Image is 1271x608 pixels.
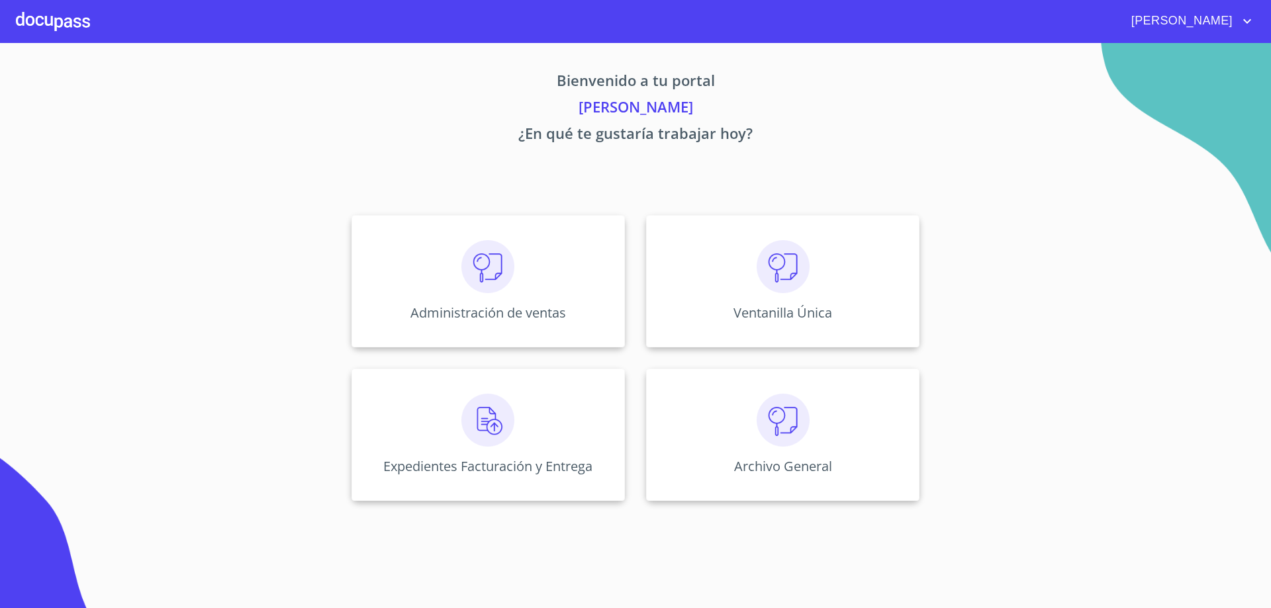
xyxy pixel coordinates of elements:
p: [PERSON_NAME] [228,96,1043,122]
p: Administración de ventas [410,304,566,322]
button: account of current user [1121,11,1255,32]
img: consulta.png [757,240,810,293]
p: Ventanilla Única [733,304,832,322]
p: Archivo General [734,457,832,475]
p: ¿En qué te gustaría trabajar hoy? [228,122,1043,149]
img: consulta.png [757,394,810,447]
p: Expedientes Facturación y Entrega [383,457,592,475]
span: [PERSON_NAME] [1121,11,1239,32]
p: Bienvenido a tu portal [228,69,1043,96]
img: carga.png [461,394,514,447]
img: consulta.png [461,240,514,293]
